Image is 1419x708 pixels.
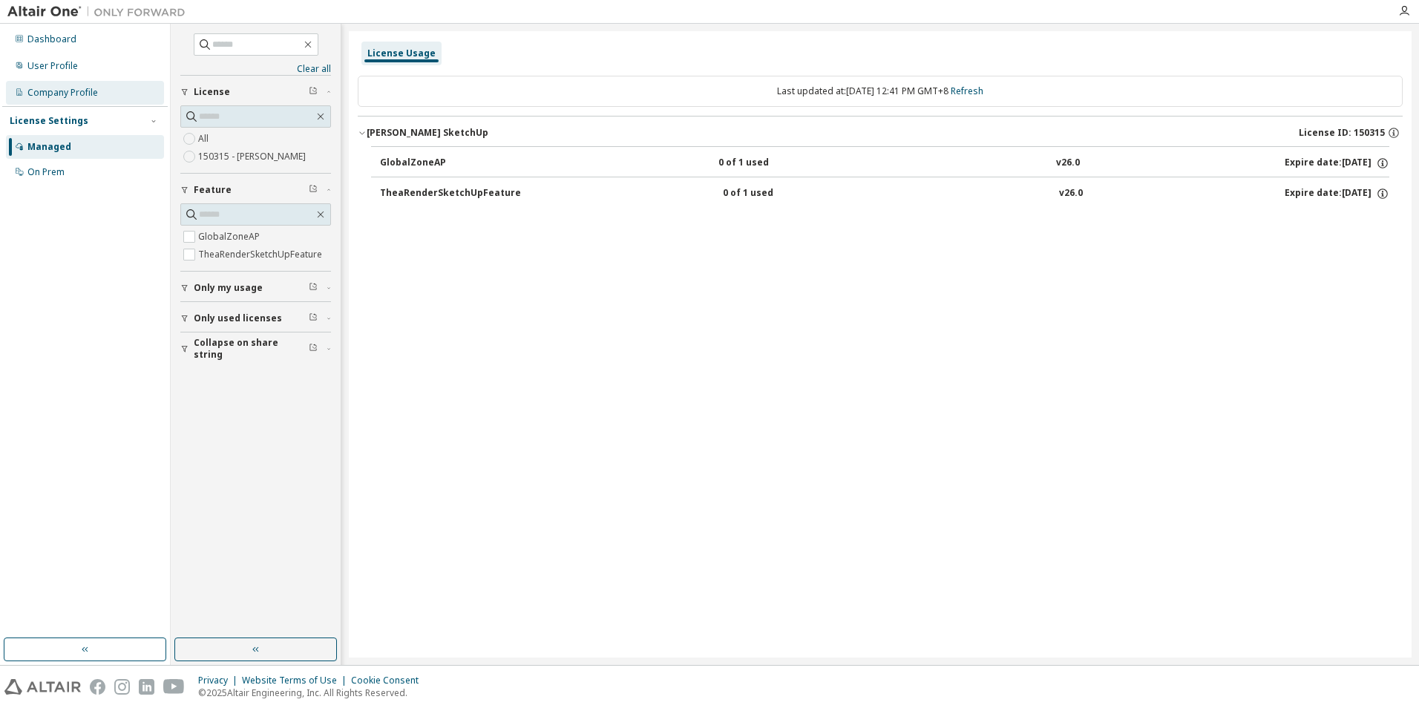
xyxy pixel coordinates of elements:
img: Altair One [7,4,193,19]
span: Feature [194,184,232,196]
div: Dashboard [27,33,76,45]
button: Collapse on share string [180,332,331,365]
div: License Usage [367,47,436,59]
div: User Profile [27,60,78,72]
img: altair_logo.svg [4,679,81,695]
span: Only my usage [194,282,263,294]
span: License [194,86,230,98]
button: Only used licenses [180,302,331,335]
a: Clear all [180,63,331,75]
span: Clear filter [309,312,318,324]
span: Clear filter [309,282,318,294]
label: 150315 - [PERSON_NAME] [198,148,309,165]
div: Company Profile [27,87,98,99]
button: License [180,76,331,108]
div: TheaRenderSketchUpFeature [380,187,521,200]
div: Last updated at: [DATE] 12:41 PM GMT+8 [358,76,1403,107]
span: Clear filter [309,86,318,98]
img: instagram.svg [114,679,130,695]
label: TheaRenderSketchUpFeature [198,246,325,263]
button: GlobalZoneAP0 of 1 usedv26.0Expire date:[DATE] [380,147,1389,180]
button: [PERSON_NAME] SketchUpLicense ID: 150315 [358,117,1403,149]
div: v26.0 [1056,157,1080,170]
button: TheaRenderSketchUpFeature0 of 1 usedv26.0Expire date:[DATE] [380,177,1389,210]
div: Cookie Consent [351,675,427,686]
span: License ID: 150315 [1299,127,1385,139]
span: Collapse on share string [194,337,309,361]
label: All [198,130,212,148]
label: GlobalZoneAP [198,228,263,246]
div: GlobalZoneAP [380,157,514,170]
div: v26.0 [1059,187,1083,200]
a: Refresh [951,85,983,97]
div: On Prem [27,166,65,178]
div: Website Terms of Use [242,675,351,686]
div: 0 of 1 used [723,187,856,200]
div: Privacy [198,675,242,686]
button: Feature [180,174,331,206]
div: License Settings [10,115,88,127]
span: Clear filter [309,184,318,196]
div: Expire date: [DATE] [1285,187,1389,200]
div: Managed [27,141,71,153]
img: facebook.svg [90,679,105,695]
div: [PERSON_NAME] SketchUp [367,127,488,139]
button: Only my usage [180,272,331,304]
div: 0 of 1 used [718,157,852,170]
span: Only used licenses [194,312,282,324]
div: Expire date: [DATE] [1285,157,1389,170]
p: © 2025 Altair Engineering, Inc. All Rights Reserved. [198,686,427,699]
span: Clear filter [309,343,318,355]
img: linkedin.svg [139,679,154,695]
img: youtube.svg [163,679,185,695]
